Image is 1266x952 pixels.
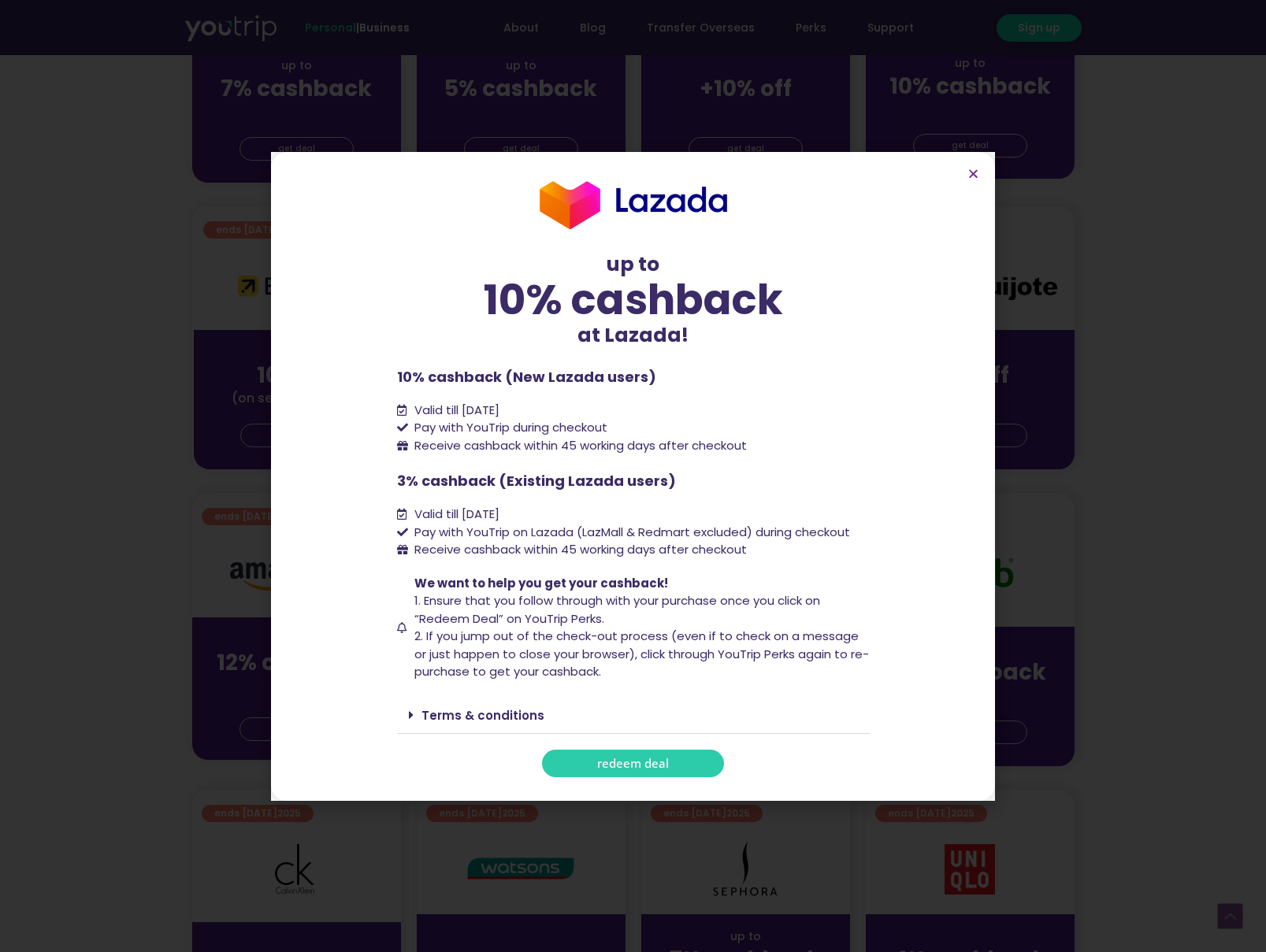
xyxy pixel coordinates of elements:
[410,419,607,437] span: Pay with YouTrip during checkout
[421,707,544,724] a: Terms & conditions
[397,470,870,491] p: 3% cashback (Existing Lazada users)
[414,575,668,591] span: We want to help you get your cashback!
[597,758,669,769] span: redeem deal
[410,402,499,420] span: Valid till [DATE]
[414,592,820,627] span: 1. Ensure that you follow through with your purchase once you click on “Redeem Deal” on YouTrip P...
[410,541,747,559] span: Receive cashback within 45 working days after checkout
[414,628,869,680] span: 2. If you jump out of the check-out process (even if to check on a message or just happen to clos...
[410,437,747,455] span: Receive cashback within 45 working days after checkout
[397,366,870,387] p: 10% cashback (New Lazada users)
[397,279,870,320] div: 10% cashback
[410,506,499,524] span: Valid till [DATE]
[397,250,870,350] div: up to at Lazada!
[967,168,979,180] a: Close
[542,750,724,777] a: redeem deal
[410,524,850,542] span: Pay with YouTrip on Lazada (LazMall & Redmart excluded) during checkout
[397,697,870,734] div: Terms & conditions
